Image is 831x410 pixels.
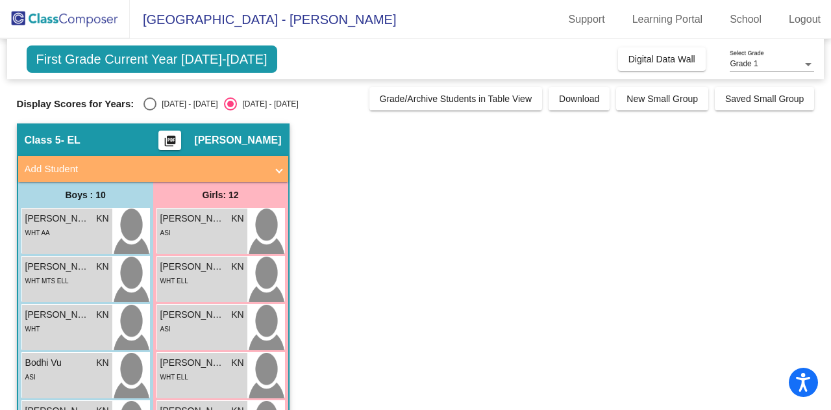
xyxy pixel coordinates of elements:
[96,212,108,225] span: KN
[160,212,225,225] span: [PERSON_NAME]
[25,162,266,177] mat-panel-title: Add Student
[25,374,36,381] span: ASI
[25,356,90,370] span: Bodhi Vu
[25,260,90,274] span: [PERSON_NAME]
[725,94,804,104] span: Saved Small Group
[162,135,178,153] mat-icon: picture_as_pdf
[130,9,396,30] span: [GEOGRAPHIC_DATA] - [PERSON_NAME]
[25,229,50,237] span: WHT AA
[156,98,217,110] div: [DATE] - [DATE]
[778,9,831,30] a: Logout
[160,356,225,370] span: [PERSON_NAME]
[160,374,188,381] span: WHT ELL
[380,94,532,104] span: Grade/Archive Students in Table View
[549,87,610,110] button: Download
[618,47,706,71] button: Digital Data Wall
[25,326,40,333] span: WHT
[626,94,698,104] span: New Small Group
[160,260,225,274] span: [PERSON_NAME]
[237,98,298,110] div: [DATE] - [DATE]
[730,59,758,68] span: Grade 1
[25,134,61,147] span: Class 5
[96,260,108,274] span: KN
[628,54,695,64] span: Digital Data Wall
[160,229,171,237] span: ASI
[231,356,243,370] span: KN
[369,87,543,110] button: Grade/Archive Students in Table View
[158,131,181,150] button: Print Students Details
[231,308,243,322] span: KN
[25,212,90,225] span: [PERSON_NAME] [PERSON_NAME]
[18,156,288,182] mat-expansion-panel-header: Add Student
[715,87,814,110] button: Saved Small Group
[17,98,134,110] span: Display Scores for Years:
[25,277,69,285] span: WHT MTS ELL
[194,134,281,147] span: [PERSON_NAME]
[622,9,713,30] a: Learning Portal
[616,87,708,110] button: New Small Group
[96,356,108,370] span: KN
[18,182,153,208] div: Boys : 10
[160,308,225,322] span: [PERSON_NAME]
[231,212,243,225] span: KN
[558,9,615,30] a: Support
[160,277,188,285] span: WHT ELL
[25,308,90,322] span: [PERSON_NAME]
[143,97,298,110] mat-radio-group: Select an option
[160,326,171,333] span: ASI
[61,134,81,147] span: - EL
[96,308,108,322] span: KN
[153,182,288,208] div: Girls: 12
[559,94,599,104] span: Download
[719,9,772,30] a: School
[231,260,243,274] span: KN
[27,45,277,73] span: First Grade Current Year [DATE]-[DATE]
